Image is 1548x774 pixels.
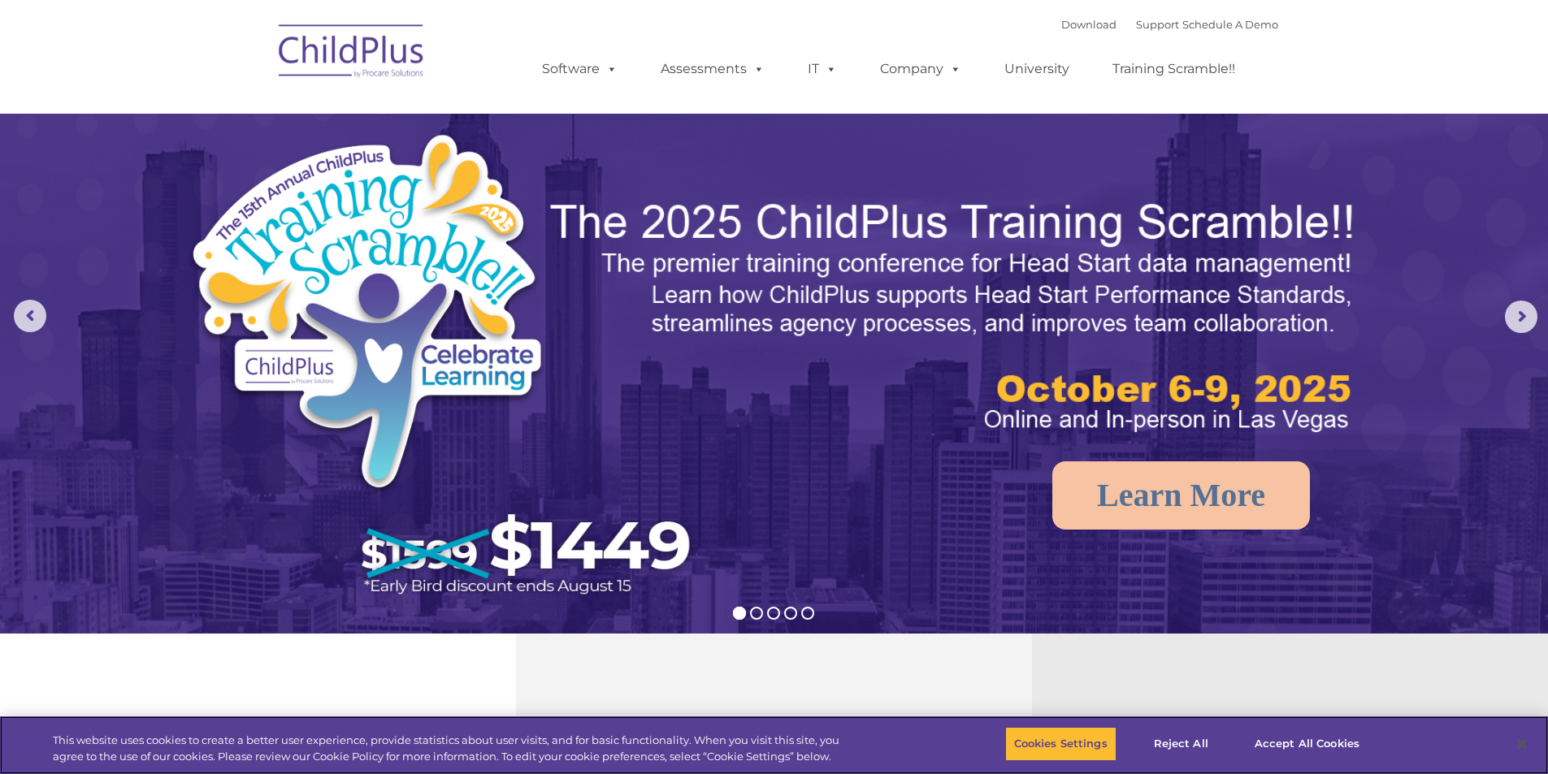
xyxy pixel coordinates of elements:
a: IT [791,53,853,85]
a: Training Scramble!! [1096,53,1251,85]
button: Reject All [1130,727,1232,761]
button: Accept All Cookies [1246,727,1368,761]
a: Schedule A Demo [1182,18,1278,31]
div: This website uses cookies to create a better user experience, provide statistics about user visit... [53,733,852,764]
button: Cookies Settings [1005,727,1117,761]
a: Software [526,53,634,85]
a: University [988,53,1086,85]
span: Phone number [226,174,295,186]
button: Close [1504,726,1540,762]
a: Company [864,53,978,85]
span: Last name [226,107,275,119]
a: Download [1061,18,1117,31]
font: | [1061,18,1278,31]
a: Learn More [1052,461,1310,530]
img: ChildPlus by Procare Solutions [271,13,433,94]
a: Assessments [644,53,781,85]
a: Support [1136,18,1179,31]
